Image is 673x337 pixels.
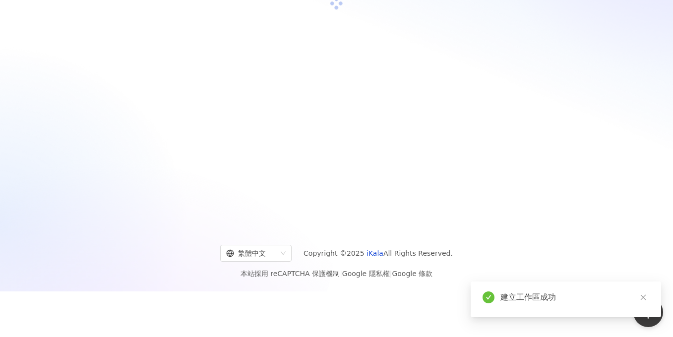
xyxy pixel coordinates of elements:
[226,245,277,261] div: 繁體中文
[241,268,432,280] span: 本站採用 reCAPTCHA 保護機制
[390,270,392,278] span: |
[340,270,342,278] span: |
[342,270,390,278] a: Google 隱私權
[483,291,494,303] span: check-circle
[640,294,647,301] span: close
[304,247,453,259] span: Copyright © 2025 All Rights Reserved.
[392,270,432,278] a: Google 條款
[500,291,649,303] div: 建立工作區成功
[367,249,383,257] a: iKala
